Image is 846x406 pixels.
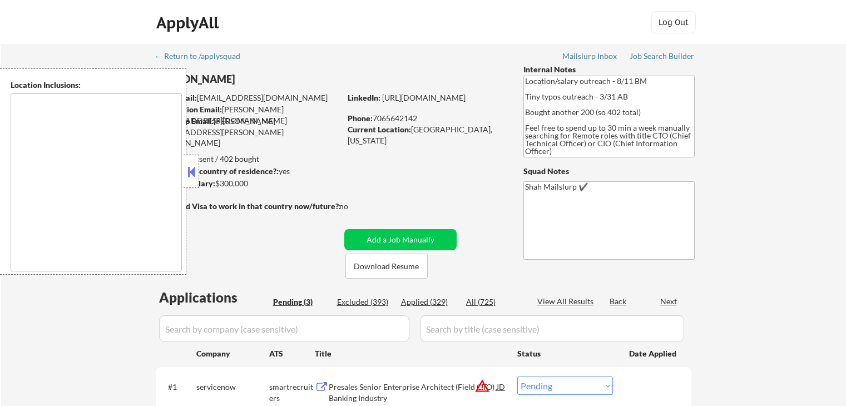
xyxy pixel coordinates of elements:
[348,124,505,146] div: [GEOGRAPHIC_DATA], [US_STATE]
[155,166,279,176] strong: Can work in country of residence?:
[348,125,411,134] strong: Current Location:
[562,52,618,63] a: Mailslurp Inbox
[11,80,182,91] div: Location Inclusions:
[155,178,340,189] div: $300,000
[156,72,384,86] div: [PERSON_NAME]
[466,296,522,308] div: All (725)
[159,315,409,342] input: Search by company (case sensitive)
[156,13,222,32] div: ApplyAll
[155,166,337,177] div: yes
[523,166,695,177] div: Squad Notes
[610,296,627,307] div: Back
[329,382,497,403] div: Presales Senior Enterprise Architect (Field CTO) Banking Industry
[537,296,597,307] div: View All Results
[196,348,269,359] div: Company
[651,11,696,33] button: Log Out
[523,64,695,75] div: Internal Notes
[337,296,393,308] div: Excluded (393)
[156,92,340,103] div: [EMAIL_ADDRESS][DOMAIN_NAME]
[269,382,315,403] div: smartrecruiters
[660,296,678,307] div: Next
[155,52,251,63] a: ← Return to /applysquad
[155,154,340,165] div: 329 sent / 402 bought
[156,201,341,211] strong: Will need Visa to work in that country now/future?:
[348,113,505,124] div: 7065642142
[629,348,678,359] div: Date Applied
[155,52,251,60] div: ← Return to /applysquad
[269,348,315,359] div: ATS
[348,93,380,102] strong: LinkedIn:
[496,377,507,397] div: JD
[401,296,457,308] div: Applied (329)
[168,382,187,393] div: #1
[345,254,428,279] button: Download Resume
[339,201,371,212] div: no
[630,52,695,63] a: Job Search Builder
[344,229,457,250] button: Add a Job Manually
[315,348,507,359] div: Title
[474,378,490,394] button: warning_amber
[382,93,466,102] a: [URL][DOMAIN_NAME]
[156,116,340,148] div: [PERSON_NAME][EMAIL_ADDRESS][PERSON_NAME][DOMAIN_NAME]
[156,104,340,126] div: [PERSON_NAME][EMAIL_ADDRESS][DOMAIN_NAME]
[196,382,269,393] div: servicenow
[273,296,329,308] div: Pending (3)
[630,52,695,60] div: Job Search Builder
[159,291,269,304] div: Applications
[420,315,684,342] input: Search by title (case sensitive)
[517,343,613,363] div: Status
[348,113,373,123] strong: Phone:
[562,52,618,60] div: Mailslurp Inbox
